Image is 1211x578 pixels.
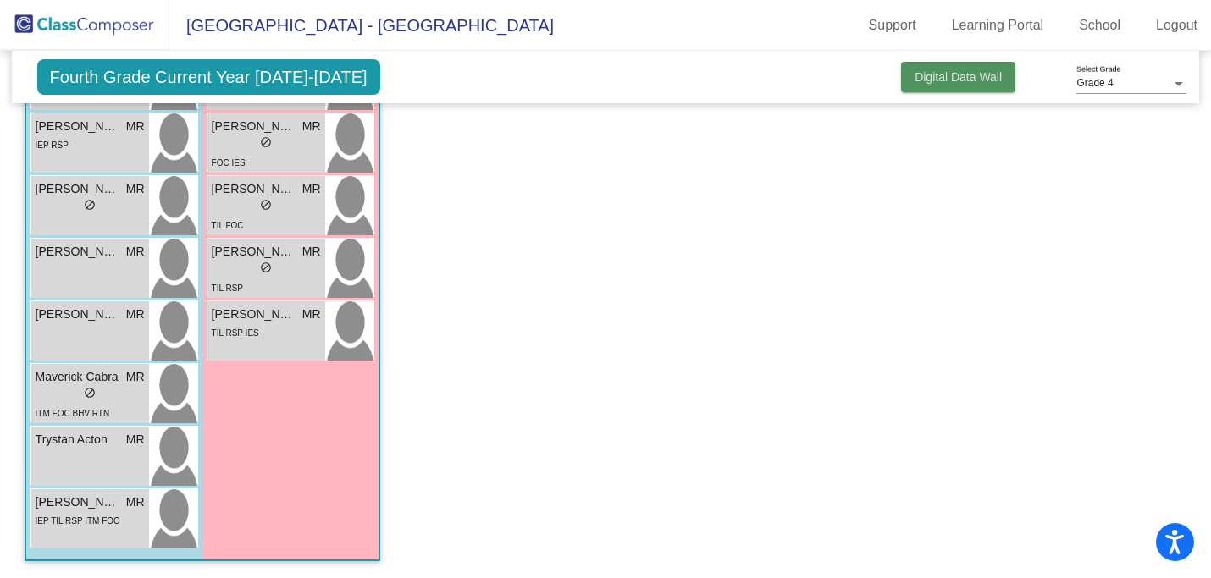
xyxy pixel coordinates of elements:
[901,62,1015,92] button: Digital Data Wall
[36,409,110,418] span: ITM FOC BHV RTN
[36,243,120,261] span: [PERSON_NAME]
[212,158,246,168] span: FOC IES
[212,221,244,230] span: TIL FOC
[260,199,272,211] span: do_not_disturb_alt
[212,283,243,293] span: TIL RSP
[1142,12,1211,39] a: Logout
[938,12,1058,39] a: Learning Portal
[302,306,321,323] span: MR
[302,118,321,135] span: MR
[36,180,120,198] span: [PERSON_NAME]
[36,368,120,386] span: Maverick Cabra
[126,243,145,261] span: MR
[36,306,120,323] span: [PERSON_NAME]
[212,328,259,338] span: TIL RSP IES
[126,368,145,386] span: MR
[1076,77,1113,89] span: Grade 4
[212,118,296,135] span: [PERSON_NAME]
[212,243,296,261] span: [PERSON_NAME]
[84,199,96,211] span: do_not_disturb_alt
[126,306,145,323] span: MR
[126,493,145,511] span: MR
[36,118,120,135] span: [PERSON_NAME]
[126,431,145,449] span: MR
[1065,12,1134,39] a: School
[169,12,554,39] span: [GEOGRAPHIC_DATA] - [GEOGRAPHIC_DATA]
[260,136,272,148] span: do_not_disturb_alt
[212,180,296,198] span: [PERSON_NAME]
[36,431,120,449] span: Trystan Acton
[37,59,380,95] span: Fourth Grade Current Year [DATE]-[DATE]
[126,118,145,135] span: MR
[212,306,296,323] span: [PERSON_NAME]
[36,516,120,526] span: IEP TIL RSP ITM FOC
[260,261,272,273] span: do_not_disturb_alt
[855,12,930,39] a: Support
[126,180,145,198] span: MR
[915,70,1002,84] span: Digital Data Wall
[302,243,321,261] span: MR
[36,140,69,150] span: IEP RSP
[84,387,96,399] span: do_not_disturb_alt
[36,493,120,511] span: [PERSON_NAME]
[302,180,321,198] span: MR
